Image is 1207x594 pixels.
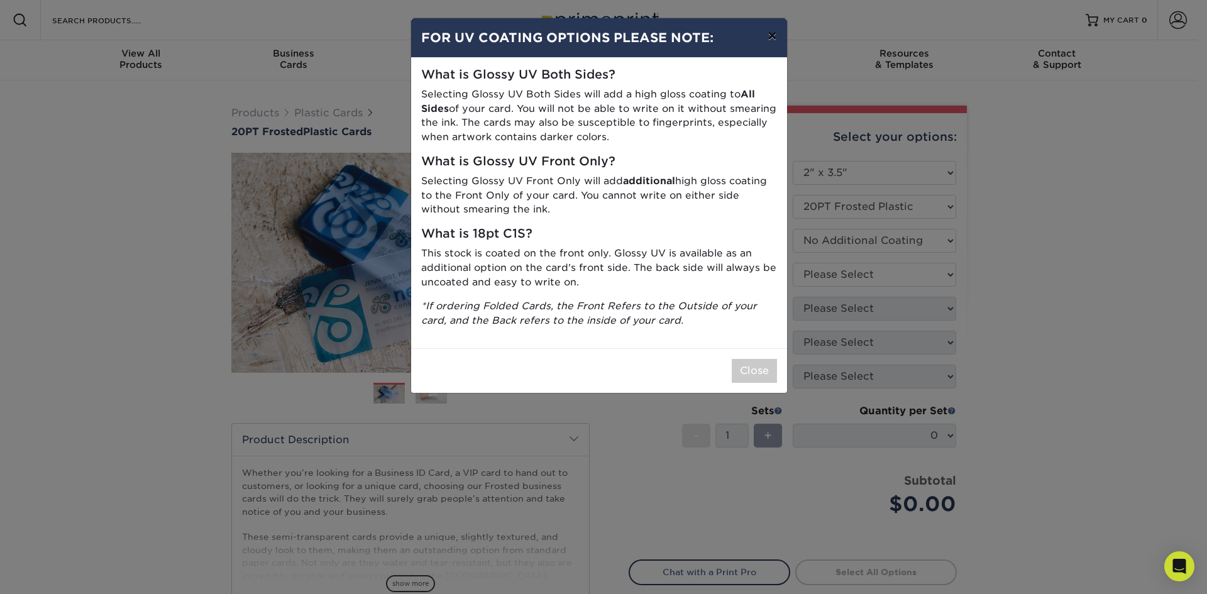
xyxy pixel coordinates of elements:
strong: additional [623,175,675,187]
h4: FOR UV COATING OPTIONS PLEASE NOTE: [421,28,777,47]
div: Open Intercom Messenger [1164,551,1194,581]
i: *If ordering Folded Cards, the Front Refers to the Outside of your card, and the Back refers to t... [421,300,757,326]
h5: What is 18pt C1S? [421,227,777,241]
h5: What is Glossy UV Front Only? [421,155,777,169]
p: Selecting Glossy UV Both Sides will add a high gloss coating to of your card. You will not be abl... [421,87,777,145]
h5: What is Glossy UV Both Sides? [421,68,777,82]
p: This stock is coated on the front only. Glossy UV is available as an additional option on the car... [421,246,777,289]
button: Close [732,359,777,383]
button: × [758,18,786,53]
p: Selecting Glossy UV Front Only will add high gloss coating to the Front Only of your card. You ca... [421,174,777,217]
strong: All Sides [421,88,755,114]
